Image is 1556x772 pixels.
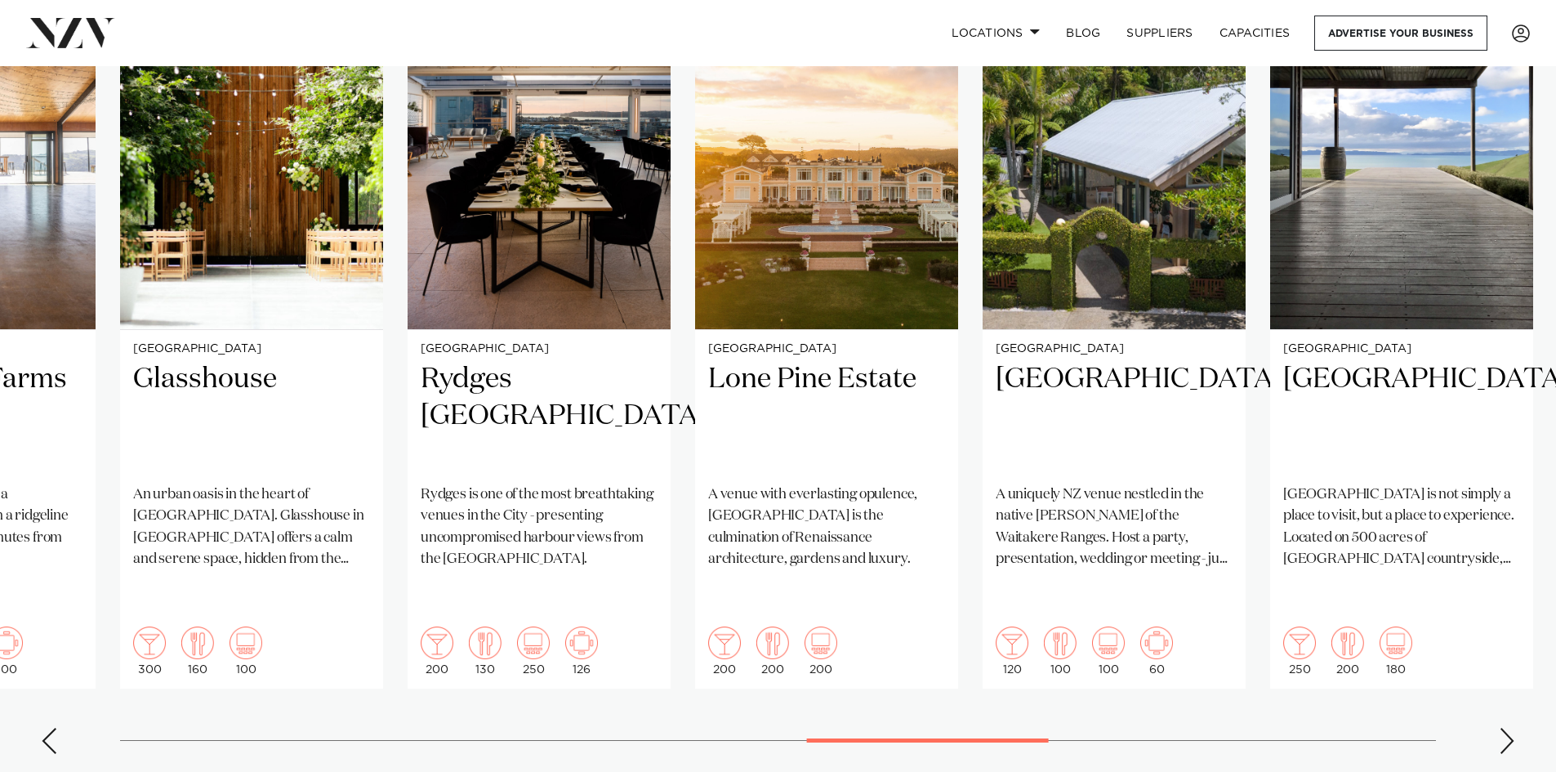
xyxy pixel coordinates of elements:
[996,484,1233,570] p: A uniquely NZ venue nestled in the native [PERSON_NAME] of the Waitakere Ranges. Host a party, pr...
[756,627,789,676] div: 200
[996,627,1028,676] div: 120
[181,627,214,676] div: 160
[133,627,166,659] img: cocktail.png
[421,627,453,676] div: 200
[133,361,370,471] h2: Glasshouse
[1140,627,1173,659] img: meeting.png
[1314,16,1487,51] a: Advertise your business
[1044,627,1077,659] img: dining.png
[565,627,598,659] img: meeting.png
[1283,627,1316,659] img: cocktail.png
[421,627,453,659] img: cocktail.png
[1206,16,1304,51] a: Capacities
[1331,627,1364,676] div: 200
[421,484,658,570] p: Rydges is one of the most breathtaking venues in the City - presenting uncompromised harbour view...
[996,343,1233,355] small: [GEOGRAPHIC_DATA]
[133,627,166,676] div: 300
[421,361,658,471] h2: Rydges [GEOGRAPHIC_DATA]
[181,627,214,659] img: dining.png
[230,627,262,659] img: theatre.png
[1283,343,1520,355] small: [GEOGRAPHIC_DATA]
[1092,627,1125,659] img: theatre.png
[517,627,550,659] img: theatre.png
[1283,627,1316,676] div: 250
[1053,16,1113,51] a: BLOG
[1113,16,1206,51] a: SUPPLIERS
[996,627,1028,659] img: cocktail.png
[1092,627,1125,676] div: 100
[805,627,837,659] img: theatre.png
[421,343,658,355] small: [GEOGRAPHIC_DATA]
[1140,627,1173,676] div: 60
[469,627,502,659] img: dining.png
[1283,484,1520,570] p: [GEOGRAPHIC_DATA] is not simply a place to visit, but a place to experience. Located on 500 acres...
[133,343,370,355] small: [GEOGRAPHIC_DATA]
[756,627,789,659] img: dining.png
[1044,627,1077,676] div: 100
[805,627,837,676] div: 200
[26,18,115,47] img: nzv-logo.png
[708,343,945,355] small: [GEOGRAPHIC_DATA]
[517,627,550,676] div: 250
[1380,627,1412,676] div: 180
[708,484,945,570] p: A venue with everlasting opulence, [GEOGRAPHIC_DATA] is the culmination of Renaissance architectu...
[469,627,502,676] div: 130
[708,627,741,676] div: 200
[708,627,741,659] img: cocktail.png
[565,627,598,676] div: 126
[939,16,1053,51] a: Locations
[1331,627,1364,659] img: dining.png
[1283,361,1520,471] h2: [GEOGRAPHIC_DATA]
[1380,627,1412,659] img: theatre.png
[996,361,1233,471] h2: [GEOGRAPHIC_DATA]
[230,627,262,676] div: 100
[708,361,945,471] h2: Lone Pine Estate
[133,484,370,570] p: An urban oasis in the heart of [GEOGRAPHIC_DATA]. Glasshouse in [GEOGRAPHIC_DATA] offers a calm a...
